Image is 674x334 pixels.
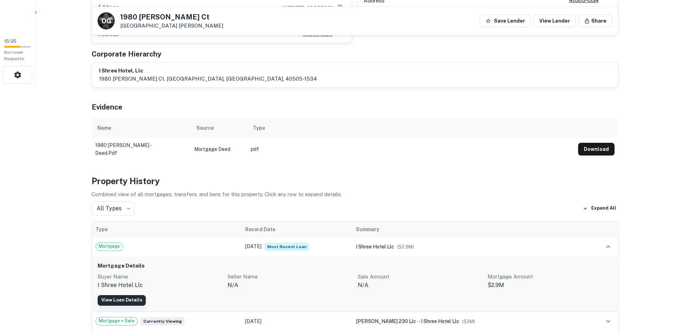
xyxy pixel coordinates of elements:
a: View Lender [534,14,576,27]
h5: 1980 [PERSON_NAME] Ct [120,13,223,20]
iframe: Chat Widget [639,277,674,311]
span: i shree hotel llc [356,244,394,250]
p: Mortgage Amount [488,273,612,281]
th: Summary [352,222,588,237]
th: Type [92,222,242,237]
p: N/A [358,281,482,289]
span: Currently viewing [140,317,185,326]
div: scrollable content [92,118,618,158]
th: Type [247,118,575,138]
span: ($ 2.9M ) [397,244,414,250]
a: View Loan Details [98,295,146,306]
span: ($ 3M ) [462,319,475,324]
a: O G [98,12,115,29]
p: n/a [227,281,352,289]
th: Name [92,118,191,138]
p: Buyer Name [98,273,222,281]
div: Type [253,124,265,132]
a: [STREET_ADDRESS] [277,4,333,12]
p: Combined view of all mortgages, transfers, and liens for this property. Click any row to expand d... [92,190,618,199]
div: Name [97,124,111,132]
div: → [356,317,584,325]
p: $2.9M [488,281,612,289]
h6: i shree hotel, llc [99,67,317,75]
span: Mortgage [96,243,123,250]
button: Download [578,143,615,156]
span: Borrower Requests [4,50,24,61]
td: 1980 [PERSON_NAME] - deed.pdf [92,138,191,160]
p: [GEOGRAPHIC_DATA] [120,23,223,29]
span: Mortgage + Sale [96,317,137,324]
h4: Property History [92,175,618,187]
td: Mortgage Deed [191,138,247,160]
td: [DATE] [242,312,352,331]
span: 15 / 25 [4,39,16,44]
span: i shree hotel llc [421,318,459,324]
button: Expand All [581,203,618,214]
p: Sale Amount [358,273,482,281]
button: Share [578,14,612,27]
h5: Evidence [92,102,122,112]
button: expand row [602,241,614,253]
button: Copy Address [335,3,346,13]
span: Most Recent Loan [264,242,309,251]
span: [PERSON_NAME] 230 llc [356,318,416,324]
h5: Corporate Hierarchy [92,49,161,59]
p: i shree hotel llc [98,281,222,289]
div: All Types [92,201,134,216]
button: Save Lender [480,14,531,27]
p: O G [102,16,111,26]
th: Record Date [242,222,352,237]
p: 1980 [PERSON_NAME] ct, [GEOGRAPHIC_DATA], [GEOGRAPHIC_DATA], 40505-1534 [99,75,317,83]
p: Address [98,3,119,13]
a: [PERSON_NAME] [179,23,223,29]
th: Source [191,118,247,138]
td: [DATE] [242,237,352,256]
div: Source [196,124,214,132]
h6: Mortgage Details [98,262,612,270]
button: expand row [602,315,614,327]
p: Seller Name [227,273,352,281]
td: pdf [247,138,575,160]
